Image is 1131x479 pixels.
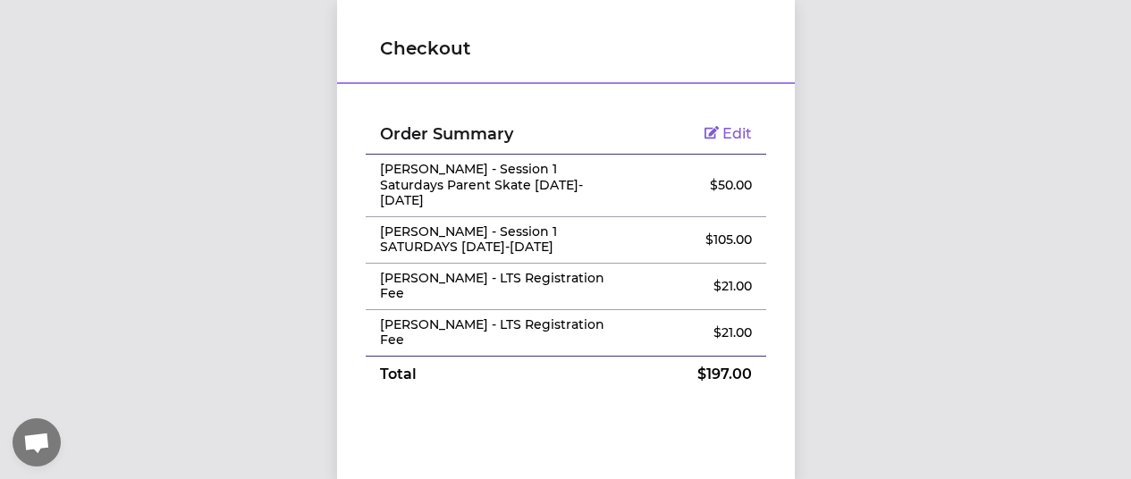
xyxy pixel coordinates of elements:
[13,418,61,466] div: Open chat
[646,277,751,295] p: $ 21.00
[722,125,752,142] span: Edit
[380,317,619,349] p: [PERSON_NAME] - LTS Registration Fee
[646,231,751,248] p: $ 105.00
[380,162,619,209] p: [PERSON_NAME] - Session 1 Saturdays Parent Skate [DATE]-[DATE]
[380,271,619,302] p: [PERSON_NAME] - LTS Registration Fee
[646,324,751,341] p: $ 21.00
[646,364,751,385] p: $ 197.00
[366,356,633,392] td: Total
[646,176,751,194] p: $ 50.00
[380,36,752,61] h1: Checkout
[705,125,752,142] a: Edit
[380,224,619,256] p: [PERSON_NAME] - Session 1 SATURDAYS [DATE]-[DATE]
[380,122,619,147] h2: Order Summary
